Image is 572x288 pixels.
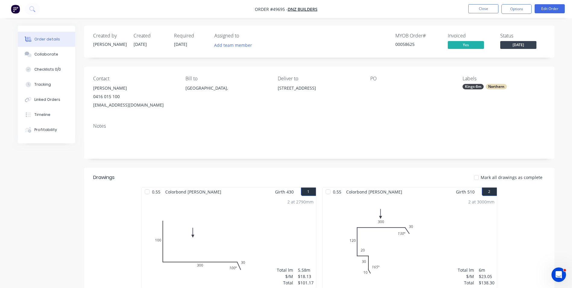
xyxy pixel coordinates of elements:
[18,62,75,77] button: Checklists 0/0
[479,267,495,273] div: 6m
[278,84,360,103] div: [STREET_ADDRESS]
[34,112,50,117] div: Timeline
[134,33,167,39] div: Created
[479,280,495,286] div: $138.30
[174,41,187,47] span: [DATE]
[463,76,545,82] div: Labels
[458,273,474,280] div: $/M
[93,101,176,109] div: [EMAIL_ADDRESS][DOMAIN_NAME]
[277,273,293,280] div: $/M
[370,76,453,82] div: PO
[298,267,314,273] div: 5.58m
[93,41,126,47] div: [PERSON_NAME]
[214,33,275,39] div: Assigned to
[93,84,176,92] div: [PERSON_NAME]
[395,33,441,39] div: MYOB Order #
[456,187,475,196] span: Girth 510
[458,267,474,273] div: Total lm
[163,187,224,196] span: Colorbond [PERSON_NAME]
[448,41,484,49] span: Yes
[18,122,75,137] button: Profitability
[301,187,316,196] button: 1
[134,41,147,47] span: [DATE]
[298,273,314,280] div: $18.13
[93,123,545,129] div: Notes
[287,199,314,205] div: 2 at 2790mm
[214,41,255,49] button: Add team member
[468,4,498,13] button: Close
[255,6,288,12] span: Order #49695 -
[93,84,176,109] div: [PERSON_NAME]0416 015 100[EMAIL_ADDRESS][DOMAIN_NAME]
[34,52,58,57] div: Collaborate
[500,33,545,39] div: Status
[501,4,532,14] button: Options
[18,47,75,62] button: Collaborate
[551,267,566,282] iframe: Intercom live chat
[11,5,20,14] img: Factory
[150,187,163,196] span: 0.55
[395,41,441,47] div: 00058625
[185,84,268,92] div: [GEOGRAPHIC_DATA],
[535,4,565,13] button: Edit Order
[468,199,495,205] div: 2 at 3000mm
[482,187,497,196] button: 2
[330,187,344,196] span: 0.55
[448,33,493,39] div: Invoiced
[479,273,495,280] div: $23.05
[93,76,176,82] div: Contact
[34,37,60,42] div: Order details
[500,41,536,50] button: [DATE]
[185,84,268,103] div: [GEOGRAPHIC_DATA],
[185,76,268,82] div: Bill to
[18,77,75,92] button: Tracking
[277,280,293,286] div: Total
[298,280,314,286] div: $101.17
[278,76,360,82] div: Deliver to
[93,174,115,181] div: Drawings
[486,84,507,89] div: Northern
[18,32,75,47] button: Order details
[18,92,75,107] button: Linked Orders
[500,41,536,49] span: [DATE]
[344,187,405,196] span: Colorbond [PERSON_NAME]
[93,92,176,101] div: 0416 015 100
[34,97,60,102] div: Linked Orders
[174,33,207,39] div: Required
[277,267,293,273] div: Total lm
[211,41,255,49] button: Add team member
[278,84,360,92] div: [STREET_ADDRESS]
[463,84,484,89] div: Kings-8m
[481,174,542,181] span: Mark all drawings as complete
[34,82,51,87] div: Tracking
[288,6,318,12] a: DNZ Builders
[34,67,61,72] div: Checklists 0/0
[458,280,474,286] div: Total
[34,127,57,133] div: Profitability
[275,187,294,196] span: Girth 430
[93,33,126,39] div: Created by
[18,107,75,122] button: Timeline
